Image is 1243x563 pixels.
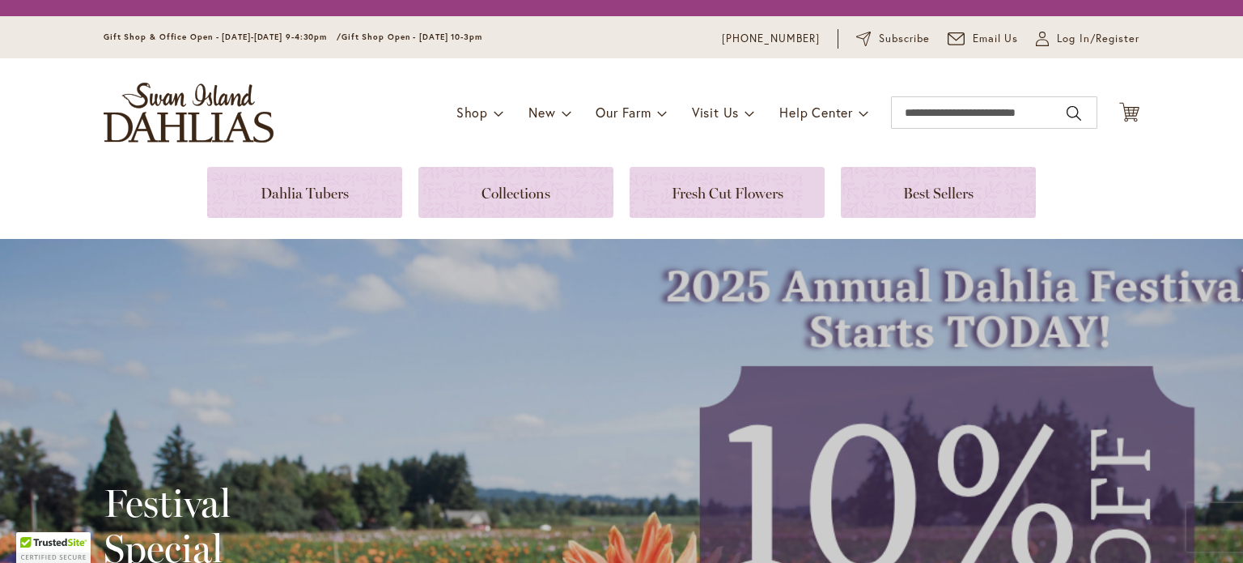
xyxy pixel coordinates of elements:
[722,31,820,47] a: [PHONE_NUMBER]
[104,32,342,42] span: Gift Shop & Office Open - [DATE]-[DATE] 9-4:30pm /
[1036,31,1139,47] a: Log In/Register
[528,104,555,121] span: New
[879,31,930,47] span: Subscribe
[856,31,930,47] a: Subscribe
[948,31,1019,47] a: Email Us
[692,104,739,121] span: Visit Us
[1057,31,1139,47] span: Log In/Register
[779,104,853,121] span: Help Center
[104,83,274,143] a: store logo
[16,532,91,563] div: TrustedSite Certified
[1067,100,1081,126] button: Search
[973,31,1019,47] span: Email Us
[596,104,651,121] span: Our Farm
[456,104,488,121] span: Shop
[342,32,482,42] span: Gift Shop Open - [DATE] 10-3pm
